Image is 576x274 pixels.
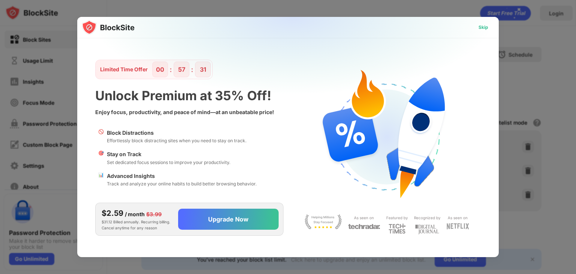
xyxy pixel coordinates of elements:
[478,24,488,31] div: Skip
[98,172,104,188] div: 📊
[354,214,374,221] div: As seen on
[415,223,439,236] img: light-digital-journal.svg
[386,214,408,221] div: Featured by
[107,172,256,180] div: Advanced Insights
[208,215,249,223] div: Upgrade Now
[82,17,503,166] img: gradient.svg
[388,223,406,234] img: light-techtimes.svg
[414,214,441,221] div: Recognized by
[447,223,469,229] img: light-netflix.svg
[107,180,256,187] div: Track and analyze your online habits to build better browsing behavior.
[348,223,380,230] img: light-techradar.svg
[102,208,172,231] div: $31.12 Billed annually. Recurring billing. Cancel anytime for any reason
[448,214,468,221] div: As seen on
[102,208,123,219] div: $2.59
[146,210,162,218] div: $3.99
[304,214,342,229] img: light-stay-focus.svg
[125,210,145,218] div: / month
